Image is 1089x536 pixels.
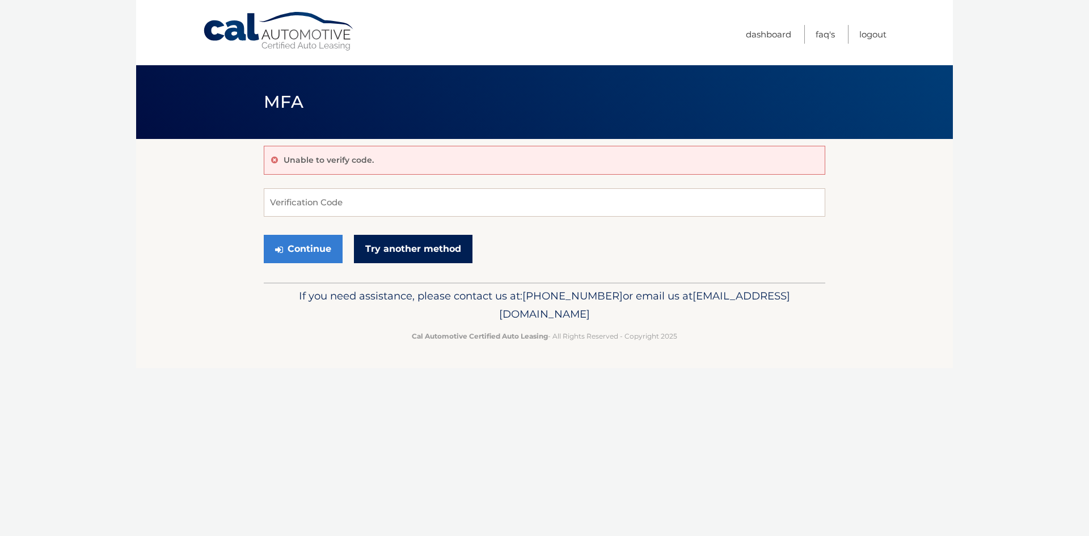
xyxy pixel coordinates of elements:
p: - All Rights Reserved - Copyright 2025 [271,330,818,342]
a: Try another method [354,235,472,263]
strong: Cal Automotive Certified Auto Leasing [412,332,548,340]
span: MFA [264,91,303,112]
p: Unable to verify code. [284,155,374,165]
p: If you need assistance, please contact us at: or email us at [271,287,818,323]
button: Continue [264,235,343,263]
a: Dashboard [746,25,791,44]
a: Logout [859,25,887,44]
span: [PHONE_NUMBER] [522,289,623,302]
span: [EMAIL_ADDRESS][DOMAIN_NAME] [499,289,790,320]
a: FAQ's [816,25,835,44]
a: Cal Automotive [202,11,356,52]
input: Verification Code [264,188,825,217]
